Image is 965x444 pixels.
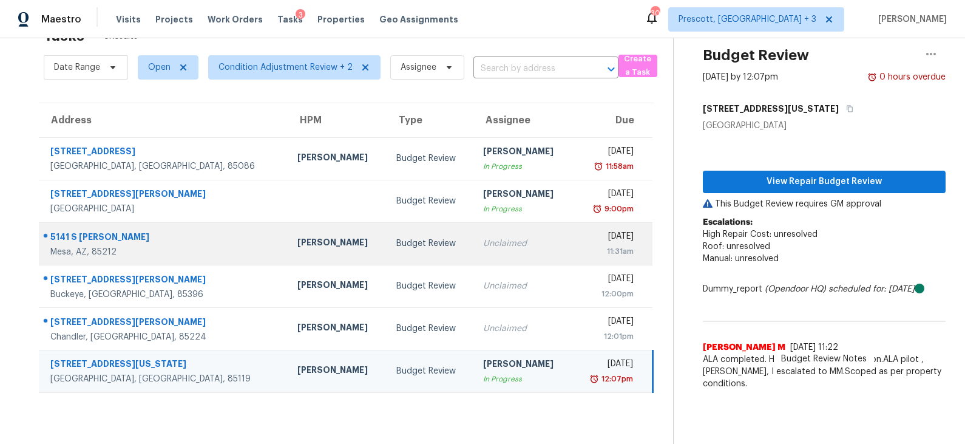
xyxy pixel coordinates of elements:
div: [PERSON_NAME] [483,358,563,373]
span: ALA completed. Home looks good condition.ALA pilot ,[PERSON_NAME], I escalated to MM.Scoped as pe... [703,353,946,390]
div: [DATE] [582,358,633,373]
th: HPM [288,103,387,137]
div: Unclaimed [483,280,563,292]
div: [DATE] by 12:07pm [703,71,778,83]
img: Overdue Alarm Icon [589,373,599,385]
img: Overdue Alarm Icon [867,71,877,83]
div: [GEOGRAPHIC_DATA] [703,120,946,132]
button: Copy Address [839,98,855,120]
span: Date Range [54,61,100,73]
span: Condition Adjustment Review + 2 [218,61,353,73]
span: Maestro [41,13,81,26]
div: [STREET_ADDRESS][PERSON_NAME] [50,273,278,289]
div: In Progress [483,160,563,172]
button: Create a Task [618,55,657,77]
span: Properties [317,13,365,26]
span: Budget Review Notes [774,353,874,365]
th: Due [572,103,653,137]
div: Budget Review [396,323,464,335]
div: [PERSON_NAME] [297,321,377,336]
div: [GEOGRAPHIC_DATA] [50,203,278,215]
span: [DATE] 11:22 [790,343,838,352]
th: Address [39,103,288,137]
span: Visits [116,13,141,26]
span: Assignee [401,61,436,73]
img: Overdue Alarm Icon [594,160,603,172]
div: [PERSON_NAME] [483,188,563,203]
div: Unclaimed [483,323,563,335]
div: Budget Review [396,280,464,292]
button: Open [603,61,620,78]
div: [PERSON_NAME] [297,279,377,294]
div: [PERSON_NAME] [297,151,377,166]
div: 30 [651,7,659,19]
div: Budget Review [396,365,464,377]
button: View Repair Budget Review [703,171,946,193]
span: [PERSON_NAME] M [703,341,785,353]
div: [DATE] [582,145,634,160]
p: This Budget Review requires GM approval [703,198,946,210]
span: High Repair Cost: unresolved [703,230,818,239]
div: 9:00pm [602,203,634,215]
div: [GEOGRAPHIC_DATA], [GEOGRAPHIC_DATA], 85086 [50,160,278,172]
span: Tasks [277,15,303,24]
b: Escalations: [703,218,753,227]
div: 12:01pm [582,330,634,343]
div: 11:58am [603,160,634,172]
div: [DATE] [582,230,634,245]
div: [STREET_ADDRESS][US_STATE] [50,358,278,373]
div: Budget Review [396,237,464,250]
div: [STREET_ADDRESS][PERSON_NAME] [50,188,278,203]
span: Manual: unresolved [703,254,779,263]
div: [STREET_ADDRESS][PERSON_NAME] [50,316,278,331]
i: (Opendoor HQ) [765,285,826,293]
span: Projects [155,13,193,26]
span: Geo Assignments [379,13,458,26]
div: Buckeye, [GEOGRAPHIC_DATA], 85396 [50,289,278,301]
div: 3 [296,9,305,21]
div: 12:00pm [582,288,634,300]
div: 11:31am [582,245,634,258]
div: Dummy_report [703,283,946,295]
span: Roof: unresolved [703,242,770,251]
div: [PERSON_NAME] [297,236,377,251]
img: Overdue Alarm Icon [592,203,602,215]
div: [DATE] [582,315,634,330]
div: [DATE] [582,188,634,203]
span: Create a Task [625,52,651,80]
th: Assignee [473,103,572,137]
div: Budget Review [396,195,464,207]
div: [DATE] [582,273,634,288]
div: [GEOGRAPHIC_DATA], [GEOGRAPHIC_DATA], 85119 [50,373,278,385]
div: [PERSON_NAME] [483,145,563,160]
i: scheduled for: [DATE] [828,285,915,293]
div: Chandler, [GEOGRAPHIC_DATA], 85224 [50,331,278,343]
span: [PERSON_NAME] [873,13,947,26]
div: Mesa, AZ, 85212 [50,246,278,258]
span: Open [148,61,171,73]
div: 12:07pm [599,373,633,385]
div: [STREET_ADDRESS] [50,145,278,160]
div: 0 hours overdue [877,71,946,83]
div: Budget Review [396,152,464,165]
span: View Repair Budget Review [713,174,936,190]
div: In Progress [483,373,563,385]
h2: Tasks [44,30,84,42]
span: Work Orders [208,13,263,26]
h5: [STREET_ADDRESS][US_STATE] [703,103,839,115]
div: In Progress [483,203,563,215]
div: Unclaimed [483,237,563,250]
h2: Budget Review [703,49,809,61]
div: 5141 S [PERSON_NAME] [50,231,278,246]
th: Type [387,103,473,137]
span: Prescott, [GEOGRAPHIC_DATA] + 3 [679,13,816,26]
div: [PERSON_NAME] [297,364,377,379]
input: Search by address [473,60,584,78]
